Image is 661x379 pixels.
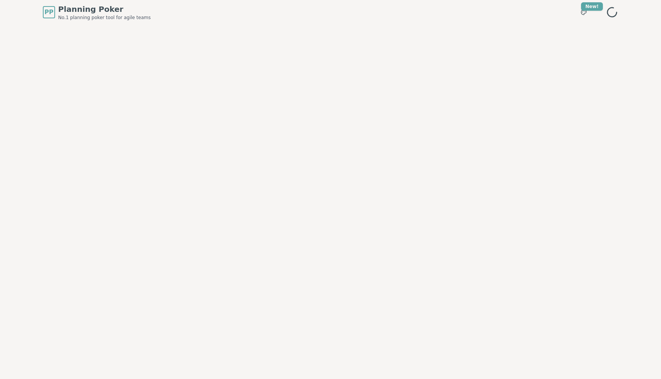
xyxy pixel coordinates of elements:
span: PP [44,8,53,17]
span: Planning Poker [58,4,151,15]
button: New! [577,5,591,19]
span: No.1 planning poker tool for agile teams [58,15,151,21]
a: PPPlanning PokerNo.1 planning poker tool for agile teams [43,4,151,21]
div: New! [581,2,603,11]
